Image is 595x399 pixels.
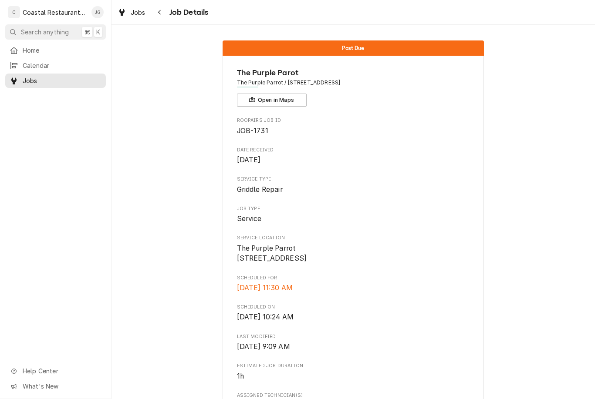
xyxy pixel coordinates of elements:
div: Coastal Restaurant Repair [23,8,87,17]
span: Scheduled On [237,312,470,322]
span: Job Details [167,7,209,18]
span: Scheduled For [237,275,470,282]
span: Date Received [237,147,470,154]
span: [DATE] 11:30 AM [237,284,293,292]
span: Job Type [237,214,470,224]
span: Past Due [342,45,364,51]
span: [DATE] [237,156,261,164]
span: 1h [237,372,244,380]
span: JOB-1731 [237,127,268,135]
span: Jobs [131,8,145,17]
span: Calendar [23,61,101,70]
button: Open in Maps [237,94,307,107]
div: Scheduled On [237,304,470,322]
span: Griddle Repair [237,185,283,194]
span: Roopairs Job ID [237,117,470,124]
div: James Gatton's Avatar [91,6,104,18]
a: Calendar [5,58,106,73]
div: Client Information [237,67,470,107]
div: C [8,6,20,18]
span: Service [237,215,262,223]
span: [DATE] 10:24 AM [237,313,294,321]
button: Search anything⌘K [5,24,106,40]
span: Estimated Job Duration [237,371,470,382]
span: Home [23,46,101,55]
button: Navigate back [153,5,167,19]
span: K [96,27,100,37]
div: Scheduled For [237,275,470,293]
a: Home [5,43,106,57]
a: Go to What's New [5,379,106,393]
span: Service Location [237,243,470,264]
span: Service Type [237,184,470,195]
span: Address [237,79,470,87]
span: Date Received [237,155,470,165]
div: Roopairs Job ID [237,117,470,136]
span: Service Location [237,235,470,241]
a: Jobs [5,74,106,88]
span: Last Modified [237,342,470,352]
span: Scheduled On [237,304,470,311]
div: Job Type [237,205,470,224]
span: [DATE] 9:09 AM [237,342,290,351]
div: Service Type [237,176,470,194]
span: Service Type [237,176,470,183]
div: Estimated Job Duration [237,362,470,381]
span: Roopairs Job ID [237,126,470,136]
span: Scheduled For [237,283,470,293]
span: Assigned Technician(s) [237,392,470,399]
div: JG [91,6,104,18]
span: Search anything [21,27,69,37]
span: Jobs [23,76,101,85]
span: Estimated Job Duration [237,362,470,369]
a: Go to Help Center [5,364,106,378]
div: Last Modified [237,333,470,352]
span: Last Modified [237,333,470,340]
div: Date Received [237,147,470,165]
div: Service Location [237,235,470,264]
span: Help Center [23,366,101,376]
div: Status [223,40,484,56]
span: Name [237,67,470,79]
span: Job Type [237,205,470,212]
a: Jobs [114,5,149,20]
span: What's New [23,382,101,391]
span: The Purple Parrot [STREET_ADDRESS] [237,244,307,263]
span: ⌘ [84,27,90,37]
